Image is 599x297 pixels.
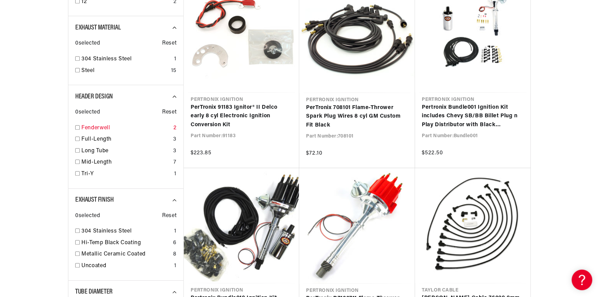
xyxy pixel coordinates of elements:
[174,55,177,64] div: 1
[173,135,177,144] div: 3
[75,197,113,203] span: Exhaust Finish
[75,39,100,48] span: 0 selected
[162,212,177,221] span: Reset
[81,250,170,259] a: Metallic Ceramic Coated
[81,262,171,271] a: Uncoated
[173,124,177,133] div: 2
[422,103,523,130] a: Pertronix Bundle001 Ignition Kit includes Chevy SB/BB Billet Plug n Play Distributor with Black [...
[81,55,171,64] a: 304 Stainless Steel
[171,67,177,75] div: 15
[174,227,177,236] div: 1
[81,227,171,236] a: 304 Stainless Steel
[75,108,100,117] span: 0 selected
[81,170,171,179] a: Tri-Y
[81,124,171,133] a: Fenderwell
[81,67,168,75] a: Steel
[75,288,113,295] span: Tube Diameter
[173,158,177,167] div: 7
[173,147,177,156] div: 3
[174,170,177,179] div: 1
[162,108,177,117] span: Reset
[81,147,170,156] a: Long Tube
[75,24,121,31] span: Exhaust Material
[306,104,408,130] a: PerTronix 708101 Flame-Thrower Spark Plug Wires 8 cyl GM Custom Fit Black
[75,212,100,221] span: 0 selected
[81,158,171,167] a: Mid-Length
[173,250,177,259] div: 8
[75,93,113,100] span: Header Design
[191,103,292,130] a: PerTronix 91183 Ignitor® II Delco early 8 cyl Electronic Ignition Conversion Kit
[81,135,170,144] a: Full-Length
[173,239,177,248] div: 6
[81,239,170,248] a: Hi-Temp Black Coating
[174,262,177,271] div: 1
[162,39,177,48] span: Reset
